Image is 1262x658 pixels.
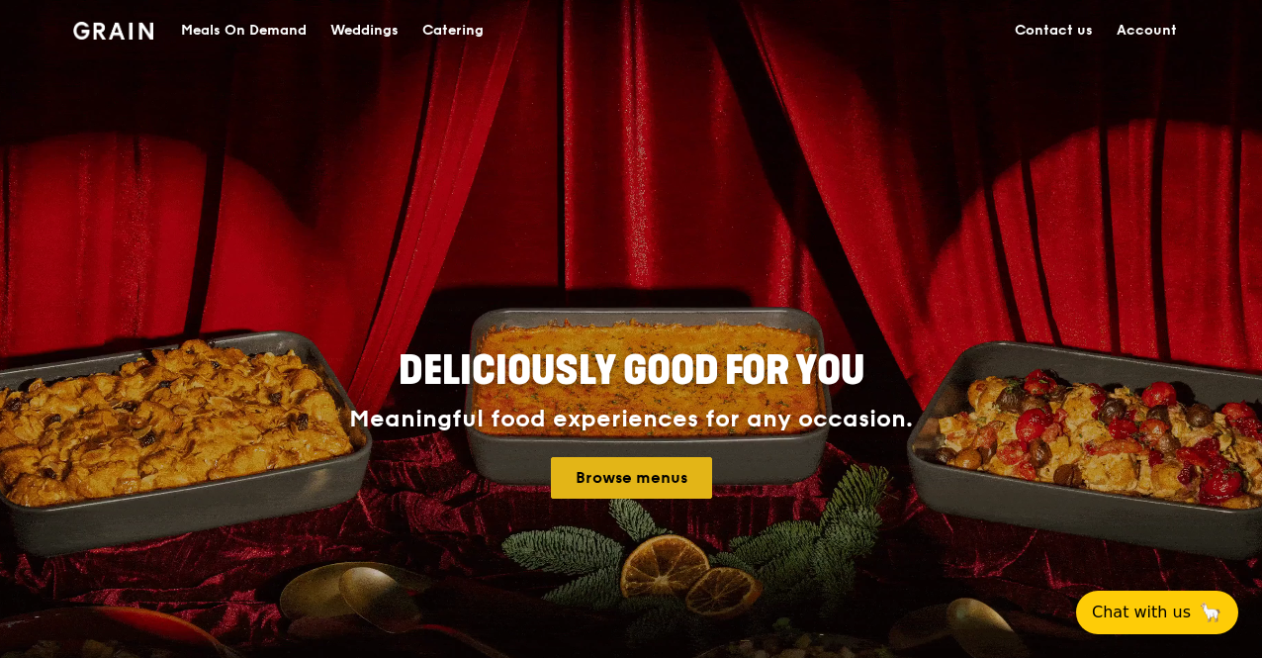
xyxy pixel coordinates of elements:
a: Contact us [1003,1,1105,60]
div: Meals On Demand [181,1,307,60]
span: Chat with us [1092,601,1191,624]
a: Browse menus [551,457,712,499]
div: Weddings [330,1,399,60]
a: Account [1105,1,1189,60]
div: Catering [422,1,484,60]
img: Grain [73,22,153,40]
button: Chat with us🦙 [1076,591,1238,634]
div: Meaningful food experiences for any occasion. [275,406,987,433]
a: Weddings [318,1,410,60]
span: 🦙 [1199,601,1222,624]
span: Deliciously good for you [399,347,864,395]
a: Catering [410,1,496,60]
